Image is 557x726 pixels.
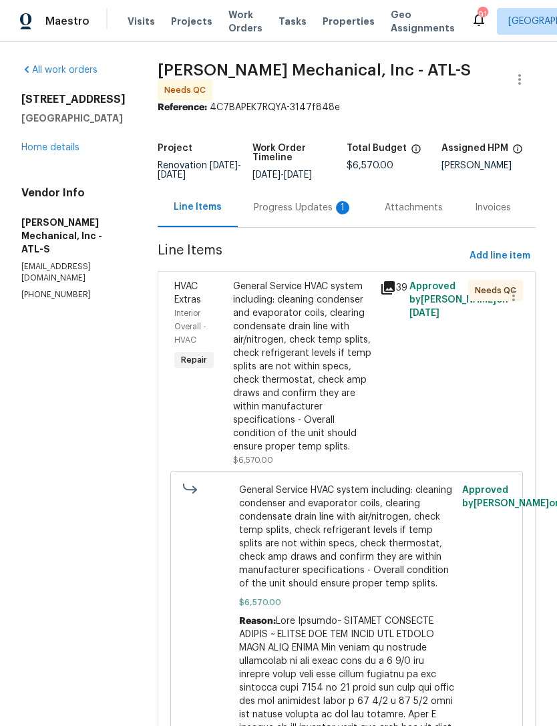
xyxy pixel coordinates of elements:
span: [PERSON_NAME] Mechanical, Inc - ATL-S [158,62,471,78]
span: - [158,161,241,180]
h5: [GEOGRAPHIC_DATA] [21,112,126,125]
span: Maestro [45,15,89,28]
span: Approved by [PERSON_NAME] on [409,282,508,318]
span: Interior Overall - HVAC [174,309,206,344]
span: HVAC Extras [174,282,201,305]
div: 39 [380,280,401,296]
span: [DATE] [409,309,439,318]
h2: [STREET_ADDRESS] [21,93,126,106]
h5: Work Order Timeline [252,144,347,162]
div: [PERSON_NAME] [441,161,536,170]
div: 1 [336,201,349,214]
span: [DATE] [284,170,312,180]
span: [DATE] [158,170,186,180]
span: General Service HVAC system including: cleaning condenser and evaporator coils, clearing condensa... [239,484,455,590]
p: [EMAIL_ADDRESS][DOMAIN_NAME] [21,261,126,284]
p: [PHONE_NUMBER] [21,289,126,301]
span: [DATE] [210,161,238,170]
div: Progress Updates [254,201,353,214]
b: Reference: [158,103,207,112]
span: Repair [176,353,212,367]
div: General Service HVAC system including: cleaning condenser and evaporator coils, clearing condensa... [233,280,372,453]
div: 4C7BAPEK7RQYA-3147f848e [158,101,536,114]
span: - [252,170,312,180]
div: 91 [478,8,487,21]
span: Reason: [239,616,276,626]
a: All work orders [21,65,98,75]
span: [DATE] [252,170,281,180]
span: Work Orders [228,8,262,35]
span: Needs QC [164,83,211,97]
span: Line Items [158,244,464,268]
span: $6,570.00 [347,161,393,170]
span: Renovation [158,161,241,180]
span: Geo Assignments [391,8,455,35]
span: Tasks [278,17,307,26]
a: Home details [21,143,79,152]
h5: Assigned HPM [441,144,508,153]
h5: Total Budget [347,144,407,153]
span: Projects [171,15,212,28]
span: Needs QC [475,284,522,297]
h5: Project [158,144,192,153]
span: $6,570.00 [239,596,455,609]
span: $6,570.00 [233,456,273,464]
span: Properties [323,15,375,28]
div: Attachments [385,201,443,214]
button: Add line item [464,244,536,268]
span: The total cost of line items that have been proposed by Opendoor. This sum includes line items th... [411,144,421,161]
span: The hpm assigned to this work order. [512,144,523,161]
span: Add line item [470,248,530,264]
span: Visits [128,15,155,28]
div: Line Items [174,200,222,214]
div: Invoices [475,201,511,214]
h5: [PERSON_NAME] Mechanical, Inc - ATL-S [21,216,126,256]
h4: Vendor Info [21,186,126,200]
